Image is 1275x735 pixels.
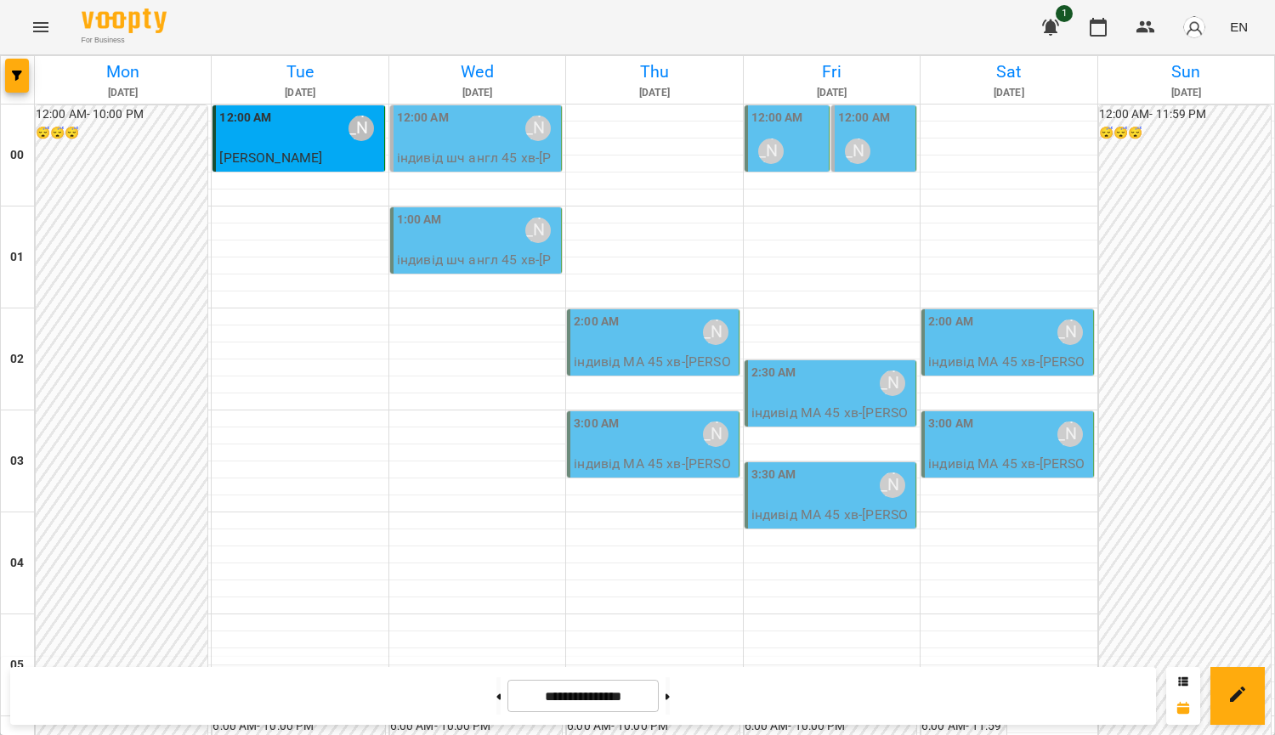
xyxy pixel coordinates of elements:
[1230,18,1248,36] span: EN
[36,124,207,143] h6: 😴😴😴
[751,109,803,127] label: 12:00 AM
[928,313,973,331] label: 2:00 AM
[574,454,734,494] p: індивід МА 45 хв - [PERSON_NAME]
[219,168,380,189] p: індивід шч англ 45 хв
[397,211,442,229] label: 1:00 AM
[923,85,1094,101] h6: [DATE]
[37,59,208,85] h6: Mon
[397,109,449,127] label: 12:00 AM
[569,85,739,101] h6: [DATE]
[838,171,912,251] p: індивід шч англ 45 хв - [PERSON_NAME]
[923,59,1094,85] h6: Sat
[1223,11,1255,42] button: EN
[397,250,558,290] p: індивід шч англ 45 хв - [PERSON_NAME]
[758,139,784,164] div: Курбанова Софія
[845,139,870,164] div: Курбанова Софія
[20,7,61,48] button: Menu
[1099,105,1271,124] h6: 12:00 AM - 11:59 PM
[397,148,558,188] p: індивід шч англ 45 хв - [PERSON_NAME]
[746,85,917,101] h6: [DATE]
[1057,421,1083,447] div: Курбанова Софія
[82,8,167,33] img: Voopty Logo
[37,85,208,101] h6: [DATE]
[751,466,796,484] label: 3:30 AM
[10,452,24,471] h6: 03
[703,319,728,345] div: Курбанова Софія
[569,59,739,85] h6: Thu
[219,150,322,166] span: [PERSON_NAME]
[1056,5,1073,22] span: 1
[1182,15,1206,39] img: avatar_s.png
[1101,59,1272,85] h6: Sun
[10,554,24,573] h6: 04
[1099,124,1271,143] h6: 😴😴😴
[574,313,619,331] label: 2:00 AM
[751,171,825,251] p: індивід шч англ 45 хв - [PERSON_NAME]
[525,116,551,141] div: Курбанова Софія
[574,352,734,392] p: індивід МА 45 хв - [PERSON_NAME]
[10,656,24,675] h6: 05
[214,59,385,85] h6: Tue
[392,59,563,85] h6: Wed
[703,421,728,447] div: Курбанова Софія
[10,146,24,165] h6: 00
[219,109,271,127] label: 12:00 AM
[10,248,24,267] h6: 01
[880,370,905,396] div: Курбанова Софія
[525,218,551,243] div: Курбанова Софія
[574,415,619,433] label: 3:00 AM
[928,415,973,433] label: 3:00 AM
[751,403,912,443] p: індивід МА 45 хв - [PERSON_NAME]
[82,35,167,46] span: For Business
[838,109,890,127] label: 12:00 AM
[1101,85,1272,101] h6: [DATE]
[348,116,374,141] div: Курбанова Софія
[751,364,796,382] label: 2:30 AM
[214,85,385,101] h6: [DATE]
[880,472,905,498] div: Курбанова Софія
[10,350,24,369] h6: 02
[751,505,912,545] p: індивід МА 45 хв - [PERSON_NAME]
[392,85,563,101] h6: [DATE]
[746,59,917,85] h6: Fri
[36,105,207,124] h6: 12:00 AM - 10:00 PM
[928,454,1089,494] p: індивід МА 45 хв - [PERSON_NAME]
[1057,319,1083,345] div: Курбанова Софія
[928,352,1089,392] p: індивід МА 45 хв - [PERSON_NAME]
